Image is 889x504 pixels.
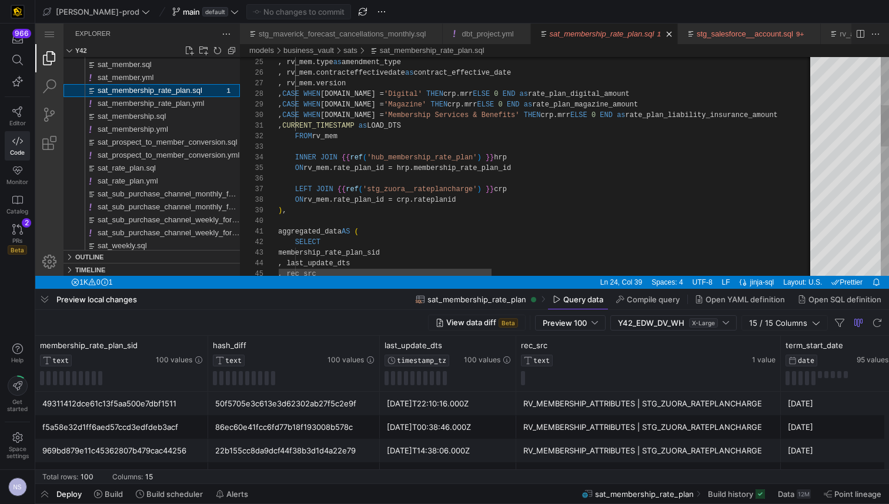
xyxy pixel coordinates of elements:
[146,489,203,499] span: Build scheduler
[387,416,509,439] div: [DATE]T00:38:46.000Z
[684,252,698,265] a: LF
[190,21,202,33] a: Collapse Folders in Explorer
[426,6,478,15] a: dbt_project.yml
[315,130,327,138] span: ref
[148,21,160,33] a: New File...
[327,130,332,138] span: (
[467,66,480,75] span: END
[378,45,476,54] span: contract_effective_date
[393,5,405,16] li: Close (⌘W)
[412,77,442,85] span: crp.mrr
[62,166,230,175] span: sat_sub_purchase_channel_monthly_forecast.sql
[49,125,205,138] div: /models/business_vault/sats/sat_prospect_to_member_conversion.yml
[215,392,373,415] div: 50f5705e3c613e3d62302ab27f5c2e9f
[162,21,174,33] a: New Folder...
[8,245,27,255] span: Beta
[654,252,680,265] a: UTF-8
[215,463,373,486] div: 39b86c9d832dd0ccef078d0bb7519a64
[243,56,310,64] span: , rv_mem.version
[205,34,854,252] div: sat_membership_rate_plan.sql, preview
[215,44,228,55] div: 26
[310,162,323,170] span: ref
[49,138,205,151] div: /models/business_vault/sats/sat_rate_plan.sql
[28,112,205,125] div: sat_prospect_to_member_conversion.sql
[42,463,201,486] div: a3bb08a2a261c84c41babc8fafe86a9b
[215,439,373,462] div: 22b155cc8da9dcf44f38b3d1d4a22e79
[562,252,610,265] a: Ln 24, Col 39
[62,49,118,58] span: sat_member.yml
[28,164,205,177] div: sat_sub_purchase_channel_monthly_forecast.sql
[535,88,552,96] span: ELSE
[40,4,153,19] button: [PERSON_NAME]-prod
[706,295,785,304] span: Open YAML definition
[28,99,205,112] div: sat_membership.yml
[834,489,881,499] span: Point lineage
[40,240,70,253] h3: Timeline
[798,356,814,365] span: DATE
[459,130,472,138] span: hrp
[768,5,785,16] ul: Tab actions
[771,5,783,16] li: Close (⌘W)
[247,98,319,106] span: CURRENT_TIMESTAMP
[268,172,420,181] span: rv_mem.rate_plan_id = crp.rateplanid
[797,489,811,499] div: 12M
[28,61,205,74] div: sat_membership_rate_plan.sql
[370,45,378,54] span: as
[627,295,680,304] span: Compile query
[791,252,832,265] div: check-all Prettier
[306,204,315,212] span: AS
[243,183,247,191] span: )
[215,150,228,161] div: 36
[5,338,30,369] button: Help
[49,190,205,203] div: /models/business_vault/sats/sat_sub_purchase_channel_weekly_forecast.sql
[618,318,684,328] span: Y42_EDW_DV_WH
[5,475,30,499] button: NS
[260,215,285,223] span: SELECT
[49,61,205,74] div: /models/business_vault/sats/sat_membership_rate_plan.sql • 1 problem in this file
[713,252,744,265] div: jinja-sql
[701,252,713,265] a: Editor Language Status: Formatting, There are multiple formatters for 'jinja-sql' files. One of t...
[349,88,484,96] span: 'Membership Services & Benefits'
[260,109,277,117] span: FROM
[834,252,848,265] a: Notifications
[12,237,22,244] span: PRs
[215,34,228,44] div: 25
[464,356,500,364] span: 100 values
[437,66,454,75] span: ELSE
[62,127,204,136] span: sat_prospect_to_member_conversion.yml
[306,35,366,43] span: amendment_type
[741,315,828,331] button: 15 / 15 Columns
[260,130,302,138] span: INNER JOIN
[5,28,30,49] button: 966
[499,318,518,328] span: Beta
[427,295,526,304] span: sat_membership_rate_plan
[215,245,228,256] div: 45
[563,295,603,304] span: Query data
[52,356,69,365] span: TEXT
[40,21,52,34] h3: Explorer Section: y42
[408,66,437,75] span: crp.mrr
[818,484,887,503] button: Point lineage
[62,36,116,45] span: sat_member.sql
[703,484,770,503] button: Build history
[28,21,205,34] div: Folders Section
[489,77,497,85] span: as
[778,489,794,499] span: Data
[349,77,391,85] span: 'Magazine'
[626,5,642,16] ul: Tab actions
[808,295,881,304] span: Open SQL definition
[547,289,609,309] button: Query data
[523,416,774,439] div: RV_MEMBERSHIP_ATTRIBUTES | STG_ZUORA_RATEPLANCHARGE
[268,66,285,75] span: WHEN
[260,141,268,149] span: ON
[28,138,205,151] div: sat_rate_plan.sql
[387,463,509,486] div: [DATE]T19:05:54.000Z
[442,130,446,138] span: )
[215,86,228,97] div: 30
[5,161,30,190] a: Monitor
[332,130,442,138] span: 'hub_membership_rate_plan'
[285,77,349,85] span: [DOMAIN_NAME] =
